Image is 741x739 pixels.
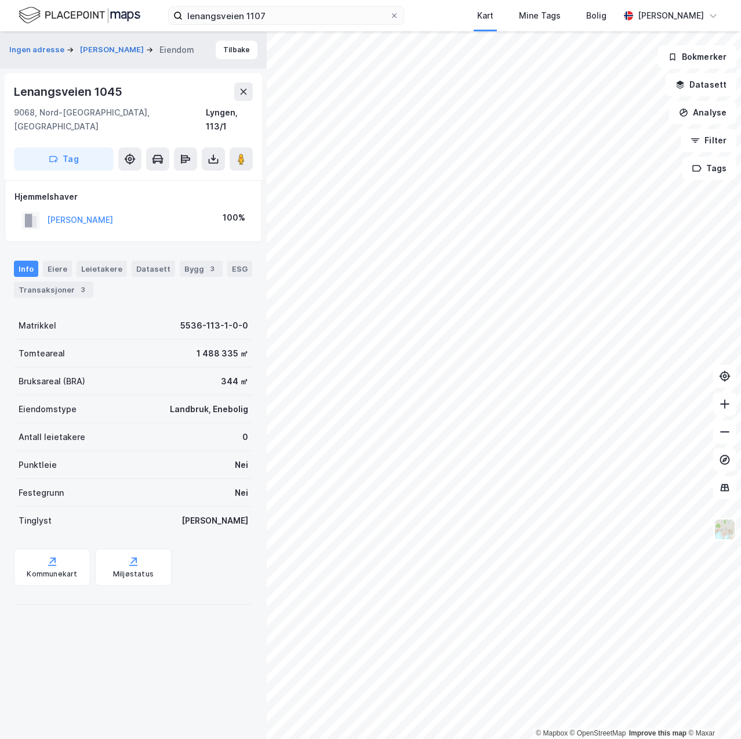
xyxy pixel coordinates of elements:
div: 1 488 335 ㎡ [197,347,248,361]
img: logo.f888ab2527a4732fd821a326f86c7f29.svg [19,5,140,26]
input: Søk på adresse, matrikkel, gårdeiere, leietakere eller personer [183,7,390,24]
div: Tinglyst [19,514,52,528]
a: Improve this map [629,729,686,737]
div: Antall leietakere [19,430,85,444]
img: Z [714,518,736,540]
div: Bruksareal (BRA) [19,374,85,388]
button: Analyse [669,101,736,124]
div: Eiendom [159,43,194,57]
div: Festegrunn [19,486,64,500]
button: Tilbake [216,41,257,59]
div: Leietakere [77,261,127,277]
div: Landbruk, Enebolig [170,402,248,416]
div: Bygg [180,261,223,277]
div: Miljøstatus [113,569,154,579]
div: Kontrollprogram for chat [683,683,741,739]
div: Kommunekart [27,569,77,579]
div: 5536-113-1-0-0 [180,319,248,333]
iframe: Chat Widget [683,683,741,739]
div: Eiere [43,261,72,277]
div: Nei [235,458,248,472]
div: Lyngen, 113/1 [206,106,253,134]
div: 100% [223,211,245,225]
div: Tomteareal [19,347,65,361]
div: 9068, Nord-[GEOGRAPHIC_DATA], [GEOGRAPHIC_DATA] [14,106,206,134]
div: Info [14,261,38,277]
div: Bolig [586,9,606,23]
div: Hjemmelshaver [14,190,252,204]
div: 0 [242,430,248,444]
button: Ingen adresse [9,44,67,56]
div: 344 ㎡ [221,374,248,388]
div: Datasett [132,261,175,277]
div: ESG [227,261,252,277]
button: Filter [681,129,736,152]
button: Tags [682,157,736,180]
div: Lenangsveien 1045 [14,82,125,101]
div: 3 [77,284,89,295]
div: 3 [206,263,218,275]
button: Bokmerker [658,45,736,69]
a: Mapbox [536,729,568,737]
button: Datasett [666,73,736,96]
button: Tag [14,147,114,171]
div: [PERSON_NAME] [181,514,248,528]
div: Matrikkel [19,319,56,333]
div: Eiendomstype [19,402,77,416]
a: OpenStreetMap [570,729,626,737]
div: Punktleie [19,458,57,472]
div: Transaksjoner [14,282,93,298]
button: [PERSON_NAME] [80,44,146,56]
div: [PERSON_NAME] [638,9,704,23]
div: Mine Tags [519,9,561,23]
div: Nei [235,486,248,500]
div: Kart [477,9,493,23]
